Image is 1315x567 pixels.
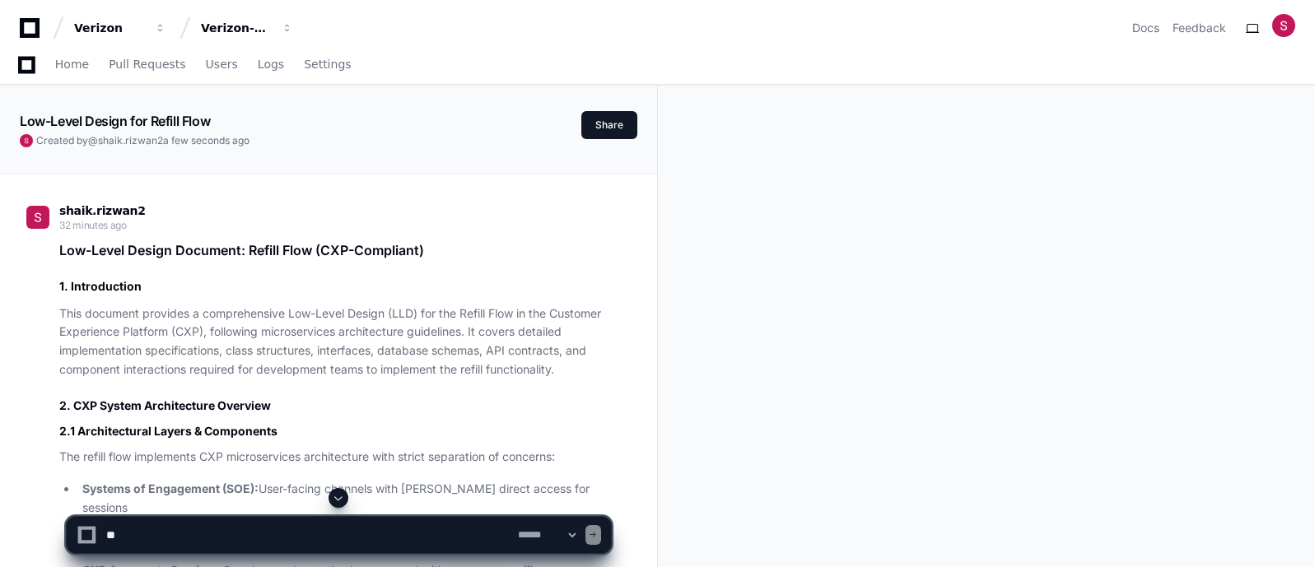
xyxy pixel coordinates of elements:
p: The refill flow implements CXP microservices architecture with strict separation of concerns: [59,448,611,467]
strong: Systems of Engagement (SOE): [82,481,259,495]
a: Pull Requests [109,46,185,84]
button: Verizon [68,13,173,43]
li: User-facing channels with [PERSON_NAME] direct access for sessions [77,480,611,518]
button: Feedback [1173,20,1226,36]
span: shaik.rizwan2 [98,134,163,146]
span: Settings [304,59,351,69]
span: Pull Requests [109,59,185,69]
img: ACg8ocJtcOD456VB_rPnlU-P5qKqvk2126OPOPK2sP5w1SbMhNG9sA=s96-c [20,134,33,147]
a: Docs [1132,20,1159,36]
span: Created by [36,134,249,147]
span: Logs [258,59,284,69]
div: Verizon-Clarify-Order-Management [201,20,272,36]
h3: 2.1 Architectural Layers & Components [59,423,611,439]
h2: 1. Introduction [59,278,611,295]
span: @ [88,134,98,146]
span: Users [206,59,238,69]
app-text-character-animate: Low-Level Design for Refill Flow [20,113,210,129]
img: ACg8ocJtcOD456VB_rPnlU-P5qKqvk2126OPOPK2sP5w1SbMhNG9sA=s96-c [26,206,49,229]
a: Settings [304,46,351,84]
a: Home [55,46,89,84]
a: Users [206,46,238,84]
button: Share [581,111,637,139]
span: shaik.rizwan2 [59,204,146,217]
span: 32 minutes ago [59,219,127,231]
img: ACg8ocJtcOD456VB_rPnlU-P5qKqvk2126OPOPK2sP5w1SbMhNG9sA=s96-c [1272,14,1295,37]
p: This document provides a comprehensive Low-Level Design (LLD) for the Refill Flow in the Customer... [59,304,611,379]
a: Logs [258,46,284,84]
h1: Low-Level Design Document: Refill Flow (CXP-Compliant) [59,240,611,260]
span: a few seconds ago [163,134,249,146]
iframe: Open customer support [1262,513,1307,557]
span: Home [55,59,89,69]
button: Verizon-Clarify-Order-Management [194,13,300,43]
div: Verizon [74,20,145,36]
h2: 2. CXP System Architecture Overview [59,397,611,414]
